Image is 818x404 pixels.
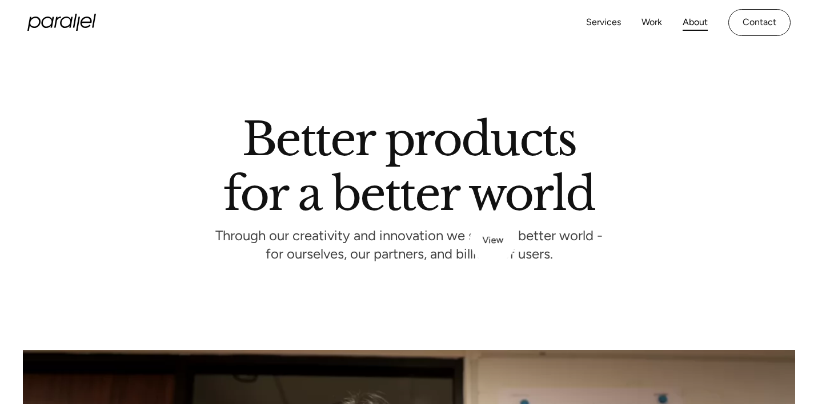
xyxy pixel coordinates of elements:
[728,9,791,36] a: Contact
[215,231,603,262] p: Through our creativity and innovation we shape a better world - for ourselves, our partners, and ...
[641,14,662,31] a: Work
[683,14,708,31] a: About
[223,123,594,211] h1: Better products for a better world
[586,14,621,31] a: Services
[27,14,96,31] a: home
